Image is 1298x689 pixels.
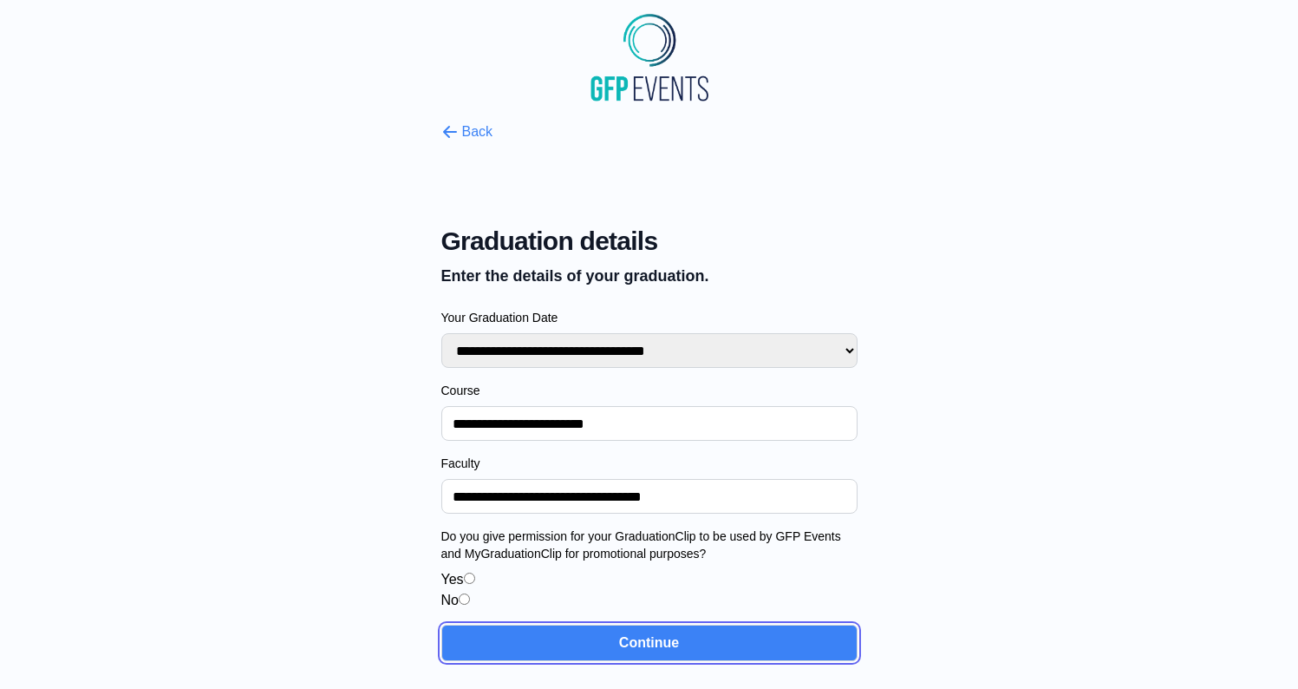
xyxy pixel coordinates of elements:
p: Enter the details of your graduation. [441,264,858,288]
img: MyGraduationClip [584,7,714,108]
span: Graduation details [441,226,858,257]
label: Course [441,382,858,399]
label: Yes [441,572,464,587]
label: Faculty [441,455,858,472]
label: Your Graduation Date [441,309,858,326]
label: No [441,593,459,607]
button: Back [441,121,493,142]
label: Do you give permission for your GraduationClip to be used by GFP Events and MyGraduationClip for ... [441,528,858,562]
button: Continue [441,625,858,661]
